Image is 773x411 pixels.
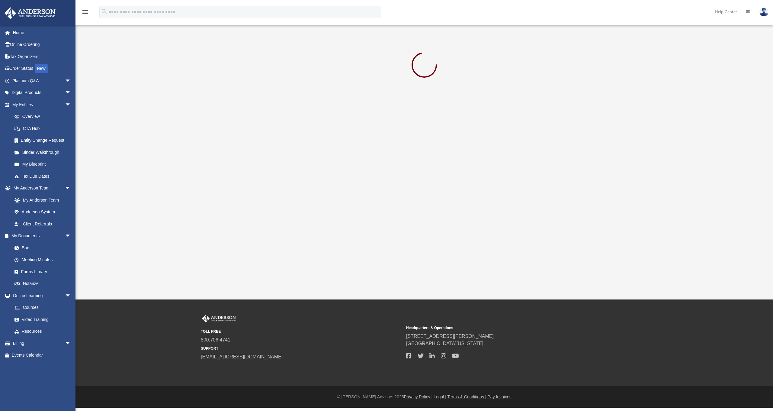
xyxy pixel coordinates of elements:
a: Video Training [8,313,74,325]
img: Anderson Advisors Platinum Portal [201,315,237,322]
a: menu [82,11,89,16]
a: Legal | [434,394,446,399]
a: Terms & Conditions | [447,394,486,399]
a: Order StatusNEW [4,63,80,75]
span: arrow_drop_down [65,75,77,87]
a: Billingarrow_drop_down [4,337,80,349]
a: Home [4,27,80,39]
a: Platinum Q&Aarrow_drop_down [4,75,80,87]
a: [EMAIL_ADDRESS][DOMAIN_NAME] [201,354,283,359]
a: My Anderson Teamarrow_drop_down [4,182,77,194]
div: © [PERSON_NAME] Advisors 2025 [75,394,773,400]
a: [STREET_ADDRESS][PERSON_NAME] [406,334,494,339]
a: Online Learningarrow_drop_down [4,290,77,302]
a: Events Calendar [4,349,80,361]
a: Pay Invoices [487,394,511,399]
a: My Anderson Team [8,194,74,206]
a: CTA Hub [8,122,80,134]
img: Anderson Advisors Platinum Portal [3,7,57,19]
a: Overview [8,111,80,123]
a: Tax Organizers [4,50,80,63]
a: Notarize [8,278,77,290]
span: arrow_drop_down [65,99,77,111]
a: Courses [8,302,77,314]
a: Privacy Policy | [404,394,433,399]
a: Box [8,242,74,254]
div: NEW [35,64,48,73]
a: Digital Productsarrow_drop_down [4,87,80,99]
a: Entity Change Request [8,134,80,147]
a: My Blueprint [8,158,77,170]
a: Binder Walkthrough [8,146,80,158]
span: arrow_drop_down [65,182,77,195]
a: Forms Library [8,266,74,278]
a: Client Referrals [8,218,77,230]
a: Anderson System [8,206,77,218]
small: Headquarters & Operations [406,325,607,331]
small: SUPPORT [201,346,402,351]
a: Tax Due Dates [8,170,80,182]
small: TOLL FREE [201,329,402,334]
img: User Pic [759,8,768,16]
a: 800.706.4741 [201,337,230,342]
a: Meeting Minutes [8,254,77,266]
a: My Entitiesarrow_drop_down [4,99,80,111]
i: search [101,8,107,15]
span: arrow_drop_down [65,337,77,350]
a: Online Ordering [4,39,80,51]
a: My Documentsarrow_drop_down [4,230,77,242]
span: arrow_drop_down [65,290,77,302]
a: Resources [8,325,77,338]
span: arrow_drop_down [65,230,77,242]
a: [GEOGRAPHIC_DATA][US_STATE] [406,341,483,346]
span: arrow_drop_down [65,87,77,99]
i: menu [82,8,89,16]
